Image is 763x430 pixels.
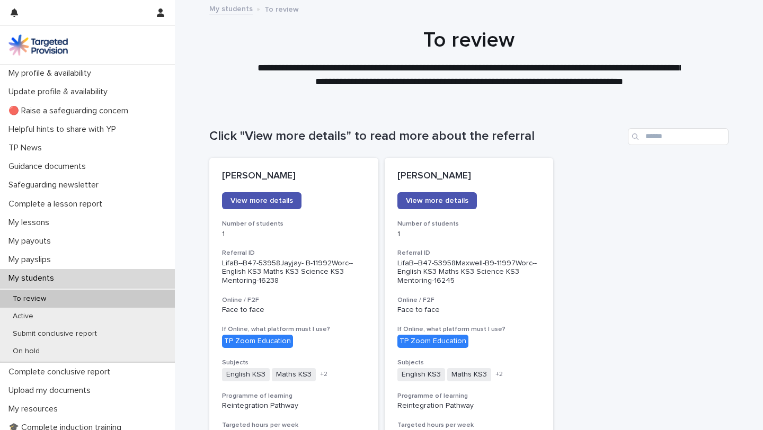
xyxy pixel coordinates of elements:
[222,421,366,429] h3: Targeted hours per week
[397,296,541,304] h3: Online / F2F
[4,255,59,265] p: My payslips
[222,230,366,239] p: 1
[222,249,366,257] h3: Referral ID
[397,230,541,239] p: 1
[397,192,477,209] a: View more details
[222,359,366,367] h3: Subjects
[230,197,293,204] span: View more details
[4,143,50,153] p: TP News
[320,371,327,378] span: + 2
[222,296,366,304] h3: Online / F2F
[397,368,445,381] span: English KS3
[4,218,58,228] p: My lessons
[4,68,100,78] p: My profile & availability
[447,368,491,381] span: Maths KS3
[222,401,366,410] p: Reintegration Pathway
[4,367,119,377] p: Complete conclusive report
[397,335,468,348] div: TP Zoom Education
[628,128,729,145] input: Search
[406,197,468,204] span: View more details
[222,192,301,209] a: View more details
[222,306,366,315] p: Face to face
[4,199,111,209] p: Complete a lesson report
[397,401,541,410] p: Reintegration Pathway
[209,2,253,14] a: My students
[222,259,366,285] p: LifaB--B47-53958Jayjay- B-11992Worc--English KS3 Maths KS3 Science KS3 Mentoring-16238
[272,368,316,381] span: Maths KS3
[222,325,366,334] h3: If Online, what platform must I use?
[8,34,68,56] img: M5nRWzHhSzIhMunXDL62
[397,220,541,228] h3: Number of students
[397,325,541,334] h3: If Online, what platform must I use?
[397,171,541,182] p: [PERSON_NAME]
[397,421,541,429] h3: Targeted hours per week
[222,392,366,400] h3: Programme of learning
[4,180,107,190] p: Safeguarding newsletter
[222,171,366,182] p: [PERSON_NAME]
[4,329,105,338] p: Submit conclusive report
[4,106,137,116] p: 🔴 Raise a safeguarding concern
[4,347,48,356] p: On hold
[4,404,66,414] p: My resources
[4,236,59,246] p: My payouts
[397,359,541,367] h3: Subjects
[397,249,541,257] h3: Referral ID
[264,3,299,14] p: To review
[397,392,541,400] h3: Programme of learning
[209,129,624,144] h1: Click "View more details" to read more about the referral
[4,273,63,283] p: My students
[4,124,125,135] p: Helpful hints to share with YP
[4,87,116,97] p: Update profile & availability
[397,259,541,285] p: LifaB--B47-53958Maxwell-B9-11997Worc--English KS3 Maths KS3 Science KS3 Mentoring-16245
[4,162,94,172] p: Guidance documents
[4,386,99,396] p: Upload my documents
[4,294,55,303] p: To review
[495,371,503,378] span: + 2
[4,312,42,321] p: Active
[222,220,366,228] h3: Number of students
[209,28,729,53] h1: To review
[397,306,541,315] p: Face to face
[222,368,270,381] span: English KS3
[222,335,293,348] div: TP Zoom Education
